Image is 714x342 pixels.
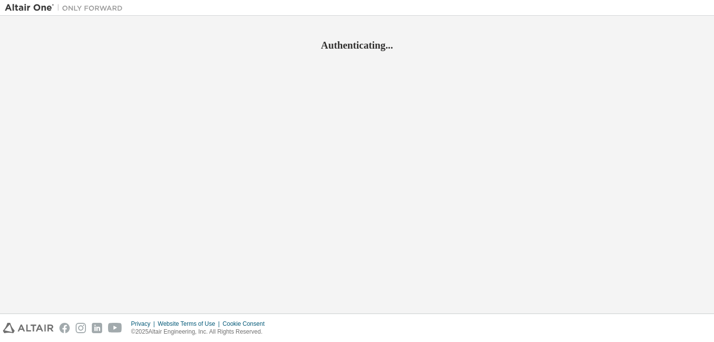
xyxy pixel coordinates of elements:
img: altair_logo.svg [3,323,54,333]
h2: Authenticating... [5,39,709,52]
div: Website Terms of Use [158,320,222,328]
img: Altair One [5,3,128,13]
img: youtube.svg [108,323,122,333]
img: facebook.svg [59,323,70,333]
div: Cookie Consent [222,320,270,328]
div: Privacy [131,320,158,328]
img: linkedin.svg [92,323,102,333]
img: instagram.svg [76,323,86,333]
p: © 2025 Altair Engineering, Inc. All Rights Reserved. [131,328,271,336]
